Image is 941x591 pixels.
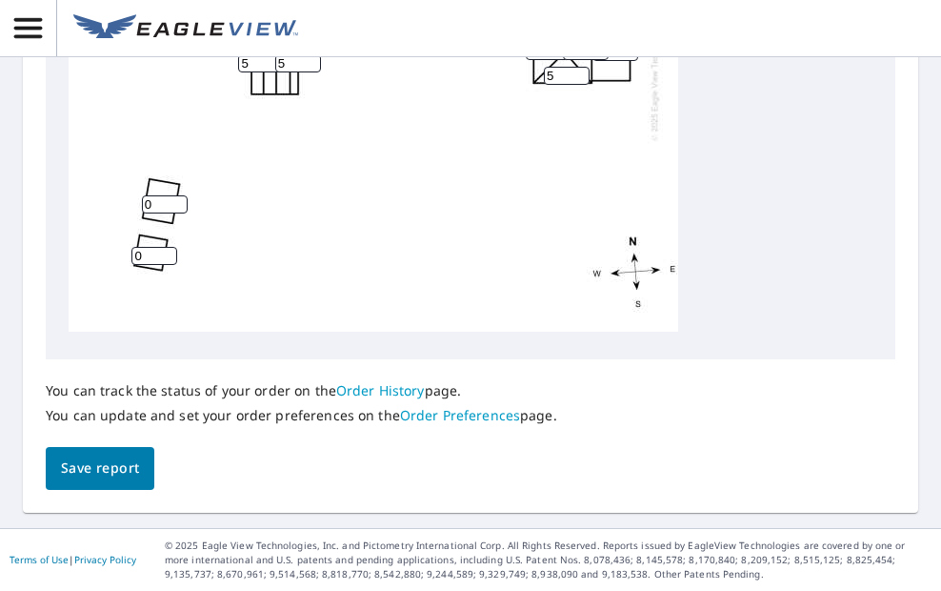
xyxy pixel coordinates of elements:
p: You can track the status of your order on the page. [46,382,557,399]
p: © 2025 Eagle View Technologies, Inc. and Pictometry International Corp. All Rights Reserved. Repo... [165,539,931,581]
p: You can update and set your order preferences on the page. [46,407,557,424]
a: Terms of Use [10,553,69,566]
p: | [10,554,136,565]
img: EV Logo [73,14,298,43]
span: Save report [61,457,139,480]
button: Save report [46,447,154,490]
a: Privacy Policy [74,553,136,566]
a: Order History [336,381,425,399]
a: Order Preferences [400,406,520,424]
